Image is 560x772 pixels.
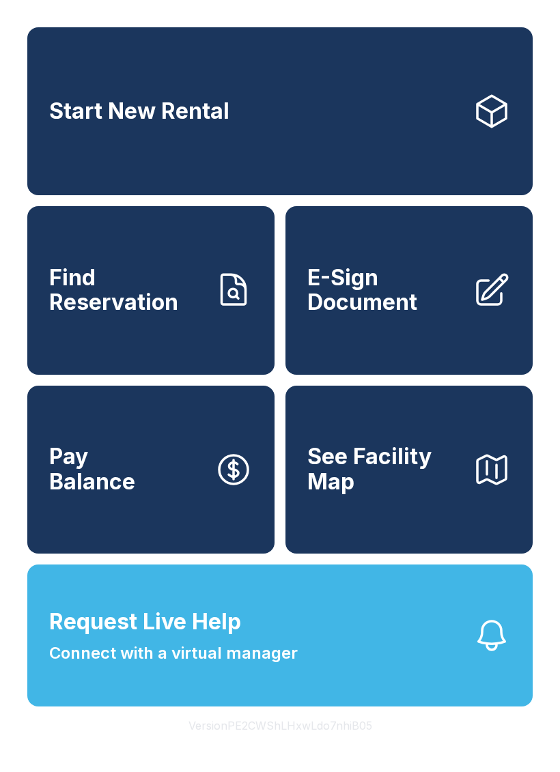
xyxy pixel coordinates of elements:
span: Request Live Help [49,605,241,638]
span: See Facility Map [307,444,462,494]
span: Connect with a virtual manager [49,641,298,666]
a: Start New Rental [27,27,533,195]
a: Find Reservation [27,206,275,374]
a: PayBalance [27,386,275,554]
button: VersionPE2CWShLHxwLdo7nhiB05 [178,706,383,745]
button: See Facility Map [285,386,533,554]
span: Pay Balance [49,444,135,494]
span: Find Reservation [49,266,204,315]
span: Start New Rental [49,99,229,124]
a: E-Sign Document [285,206,533,374]
span: E-Sign Document [307,266,462,315]
button: Request Live HelpConnect with a virtual manager [27,564,533,706]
